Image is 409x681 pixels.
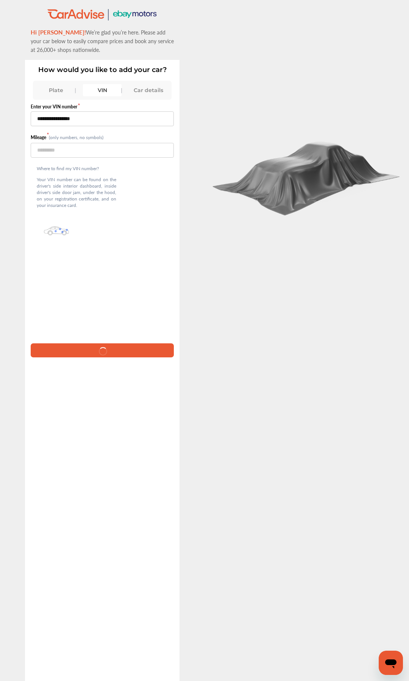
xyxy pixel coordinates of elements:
[37,84,75,96] div: Plate
[31,28,174,53] span: We’re glad you’re here. Please add your car below to easily compare prices and book any service a...
[31,103,174,110] label: Enter your VIN number
[129,84,168,96] div: Car details
[31,28,86,36] span: Hi [PERSON_NAME]!
[379,651,403,675] iframe: Button to launch messaging window
[31,66,174,74] p: How would you like to add your car?
[83,84,122,96] div: VIN
[49,134,103,141] small: (only numbers, no symbols)
[37,176,116,208] p: Your VIN number can be found on the driver's side interior dashboard, inside driver's side door j...
[31,134,49,141] label: Mileage
[44,226,69,235] img: olbwX0zPblBWoAAAAASUVORK5CYII=
[37,165,116,172] p: Where to find my VIN number?
[209,136,405,216] img: carCoverBlack.2823a3dccd746e18b3f8.png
